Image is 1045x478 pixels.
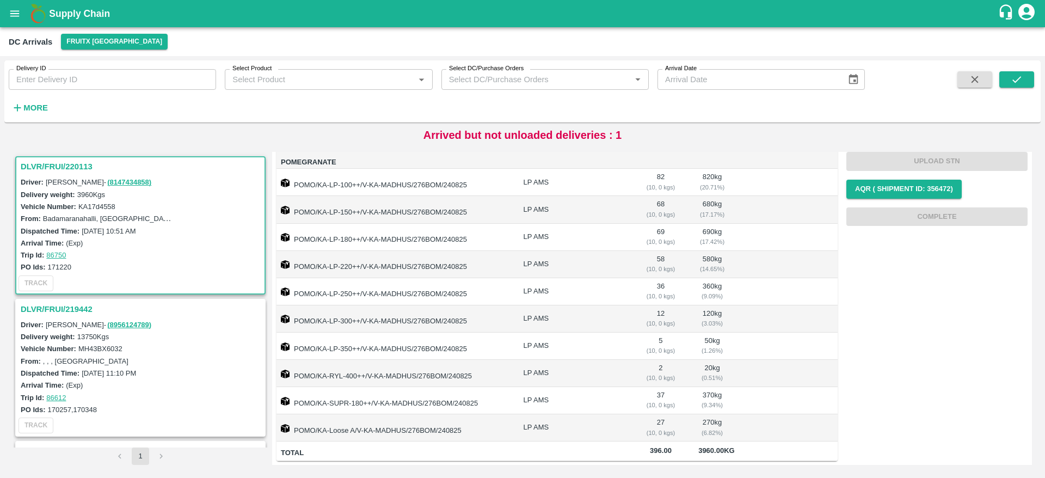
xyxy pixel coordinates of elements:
[690,305,735,333] td: 120 kg
[632,414,690,442] td: 27
[2,1,27,26] button: open drawer
[281,370,290,378] img: box
[281,287,290,296] img: box
[698,210,726,219] div: ( 17.17 %)
[690,251,735,278] td: 580 kg
[998,4,1017,23] div: customer-support
[21,178,44,186] label: Driver:
[698,264,726,274] div: ( 14.65 %)
[690,278,735,305] td: 360 kg
[698,182,726,192] div: ( 20.71 %)
[82,369,136,377] label: [DATE] 11:10 PM
[514,360,631,387] td: LP AMS
[632,196,690,223] td: 68
[641,318,681,328] div: ( 10, 0 kgs)
[21,345,76,353] label: Vehicle Number:
[48,263,71,271] label: 171220
[281,397,290,406] img: box
[23,103,48,112] strong: More
[21,160,263,174] h3: DLVR/FRUI/220113
[514,169,631,196] td: LP AMS
[276,305,514,333] td: POMO/KA-LP-300++/V-KA-MADHUS/276BOM/240825
[641,210,681,219] div: ( 10, 0 kgs)
[281,260,290,269] img: box
[16,64,46,73] label: Delivery ID
[82,227,136,235] label: [DATE] 10:51 AM
[27,3,49,24] img: logo
[690,224,735,251] td: 690 kg
[698,446,735,455] span: 3960.00 Kg
[281,447,514,459] span: Total
[9,35,52,49] div: DC Arrivals
[514,414,631,442] td: LP AMS
[449,64,524,73] label: Select DC/Purchase Orders
[414,72,428,87] button: Open
[281,179,290,187] img: box
[66,381,83,389] label: (Exp)
[698,237,726,247] div: ( 17.42 %)
[423,127,622,143] p: Arrived but not unloaded deliveries : 1
[690,169,735,196] td: 820 kg
[698,428,726,438] div: ( 6.82 %)
[514,278,631,305] td: LP AMS
[276,169,514,196] td: POMO/KA-LP-100++/V-KA-MADHUS/276BOM/240825
[281,206,290,215] img: box
[690,360,735,387] td: 20 kg
[43,214,329,223] label: Badamaranahalli, [GEOGRAPHIC_DATA], [GEOGRAPHIC_DATA], [GEOGRAPHIC_DATA]
[107,321,151,329] a: (8956124789)
[632,278,690,305] td: 36
[9,69,216,90] input: Enter Delivery ID
[276,360,514,387] td: POMO/KA-RYL-400++/V-KA-MADHUS/276BOM/240825
[514,333,631,360] td: LP AMS
[48,406,97,414] label: 170257,170348
[46,394,66,402] a: 86612
[632,360,690,387] td: 2
[281,315,290,323] img: box
[21,251,44,259] label: Trip Id:
[632,224,690,251] td: 69
[21,444,263,458] h3: DLVR/FRUI/219214
[281,342,290,351] img: box
[641,428,681,438] div: ( 10, 0 kgs)
[665,64,697,73] label: Arrival Date
[276,251,514,278] td: POMO/KA-LP-220++/V-KA-MADHUS/276BOM/240825
[641,346,681,356] div: ( 10, 0 kgs)
[43,357,128,365] label: , , , [GEOGRAPHIC_DATA]
[698,318,726,328] div: ( 3.03 %)
[641,373,681,383] div: ( 10, 0 kgs)
[21,239,64,247] label: Arrival Time:
[1017,2,1036,25] div: account of current user
[66,239,83,247] label: (Exp)
[846,180,962,199] button: AQR ( Shipment Id: 356472)
[276,224,514,251] td: POMO/KA-LP-180++/V-KA-MADHUS/276BOM/240825
[514,196,631,223] td: LP AMS
[228,72,411,87] input: Select Product
[632,333,690,360] td: 5
[21,215,41,223] label: From:
[132,448,149,465] button: page 1
[21,369,79,377] label: Dispatched Time:
[641,182,681,192] div: ( 10, 0 kgs)
[641,445,681,457] span: 396.00
[514,387,631,414] td: LP AMS
[632,305,690,333] td: 12
[232,64,272,73] label: Select Product
[107,178,151,186] a: (8147434858)
[514,251,631,278] td: LP AMS
[78,345,122,353] label: MH43BX6032
[49,6,998,21] a: Supply Chain
[843,69,864,90] button: Choose date
[9,99,51,117] button: More
[276,278,514,305] td: POMO/KA-LP-250++/V-KA-MADHUS/276BOM/240825
[632,251,690,278] td: 58
[49,8,110,19] b: Supply Chain
[78,203,115,211] label: KA17d4558
[690,414,735,442] td: 270 kg
[276,414,514,442] td: POMO/KA-Loose A/V-KA-MADHUS/276BOM/240825
[514,224,631,251] td: LP AMS
[276,387,514,414] td: POMO/KA-SUPR-180++/V-KA-MADHUS/276BOM/240825
[21,263,46,271] label: PO Ids:
[281,424,290,433] img: box
[698,400,726,410] div: ( 9.34 %)
[21,394,44,402] label: Trip Id:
